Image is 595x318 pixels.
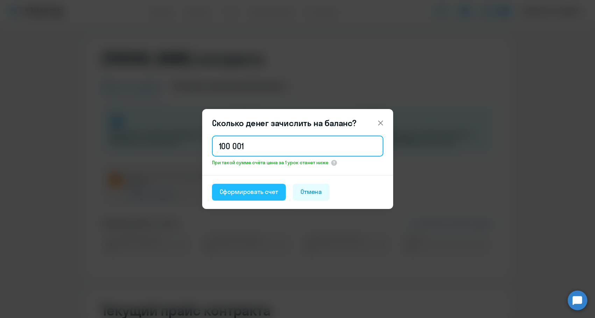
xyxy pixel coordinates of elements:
button: Отмена [293,184,330,201]
div: Сформировать счет [220,187,278,196]
div: Отмена [300,187,322,196]
header: Сколько денег зачислить на баланс? [202,117,393,129]
input: 1 000 000 000 ₽ [212,136,383,157]
span: При такой сумме счёта цена за 1 урок станет ниже [212,159,328,166]
button: Сформировать счет [212,184,286,201]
